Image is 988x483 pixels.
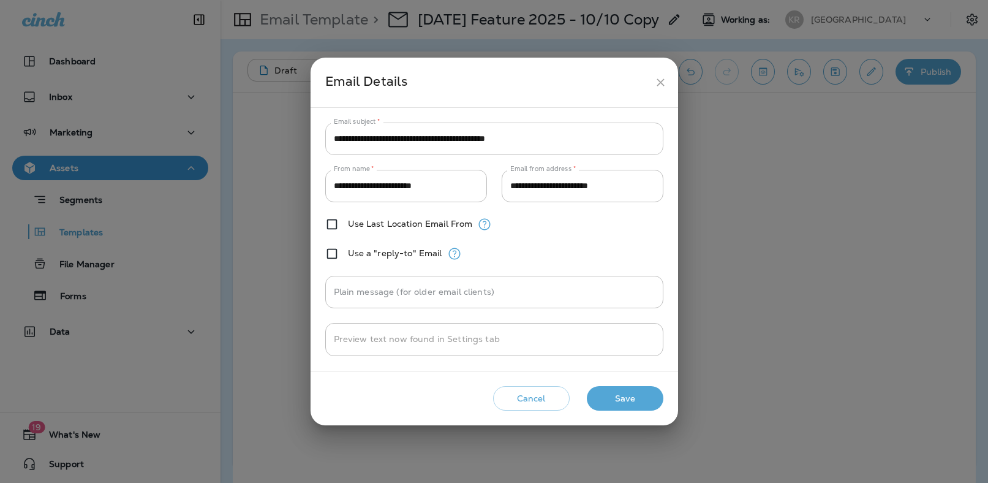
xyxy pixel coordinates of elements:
div: Email Details [325,71,649,94]
label: Email from address [510,164,576,173]
button: close [649,71,672,94]
label: From name [334,164,374,173]
label: Use Last Location Email From [348,219,473,229]
label: Use a "reply-to" Email [348,248,442,258]
label: Email subject [334,117,380,126]
button: Save [587,386,663,411]
button: Cancel [493,386,570,411]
